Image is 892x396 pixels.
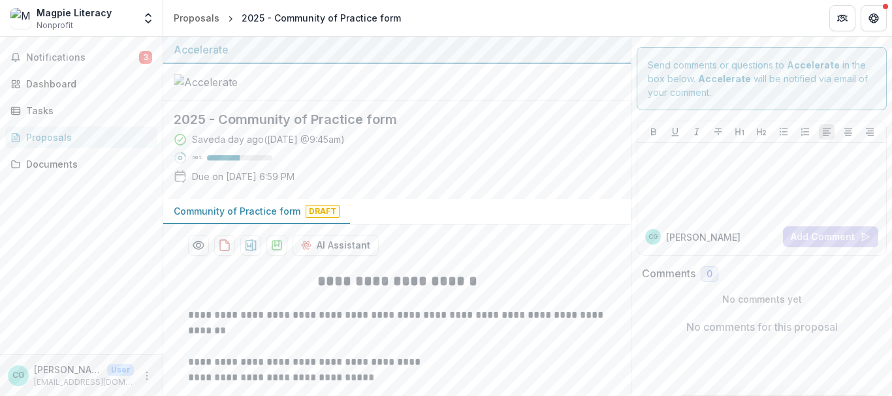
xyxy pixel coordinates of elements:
[37,6,112,20] div: Magpie Literacy
[34,363,102,376] p: [PERSON_NAME]
[240,235,261,256] button: download-proposal
[192,170,295,183] p: Due on [DATE] 6:59 PM
[707,269,712,280] span: 0
[642,267,695,280] h2: Comments
[26,130,147,144] div: Proposals
[34,376,134,388] p: [EMAIL_ADDRESS][DOMAIN_NAME]
[242,11,401,25] div: 2025 - Community of Practice form
[642,292,882,306] p: No comments yet
[26,104,147,117] div: Tasks
[648,234,658,240] div: Casey Gordon
[840,124,856,140] button: Align Center
[776,124,791,140] button: Bullet List
[168,8,406,27] nav: breadcrumb
[192,132,345,146] div: Saved a day ago ( [DATE] @ 9:45am )
[5,73,157,95] a: Dashboard
[37,20,73,31] span: Nonprofit
[861,5,887,31] button: Get Help
[26,77,147,91] div: Dashboard
[107,364,134,376] p: User
[174,112,599,127] h2: 2025 - Community of Practice form
[819,124,835,140] button: Align Left
[10,8,31,29] img: Magpie Literacy
[168,8,225,27] a: Proposals
[174,42,620,57] div: Accelerate
[26,52,139,63] span: Notifications
[754,124,769,140] button: Heading 2
[666,230,741,244] p: [PERSON_NAME]
[783,226,878,247] button: Add Comment
[732,124,748,140] button: Heading 1
[710,124,726,140] button: Strike
[26,157,147,171] div: Documents
[637,47,887,110] div: Send comments or questions to in the box below. will be notified via email of your comment.
[192,153,202,162] p: 50 %
[188,235,209,256] button: Preview a2ed6a95-74e9-4102-a53b-b682188f2b97-0.pdf
[174,74,304,90] img: Accelerate
[139,368,155,384] button: More
[797,124,813,140] button: Ordered List
[646,124,661,140] button: Bold
[266,235,287,256] button: download-proposal
[689,124,705,140] button: Italicize
[698,73,751,84] strong: Accelerate
[5,100,157,121] a: Tasks
[293,235,379,256] button: AI Assistant
[139,51,152,64] span: 3
[174,11,219,25] div: Proposals
[5,127,157,148] a: Proposals
[686,319,838,335] p: No comments for this proposal
[5,47,157,68] button: Notifications3
[12,371,25,380] div: Casey Gordon
[5,153,157,175] a: Documents
[829,5,855,31] button: Partners
[787,59,840,70] strong: Accelerate
[139,5,157,31] button: Open entity switcher
[306,205,340,218] span: Draft
[667,124,683,140] button: Underline
[862,124,878,140] button: Align Right
[174,204,300,218] p: Community of Practice form
[214,235,235,256] button: download-proposal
